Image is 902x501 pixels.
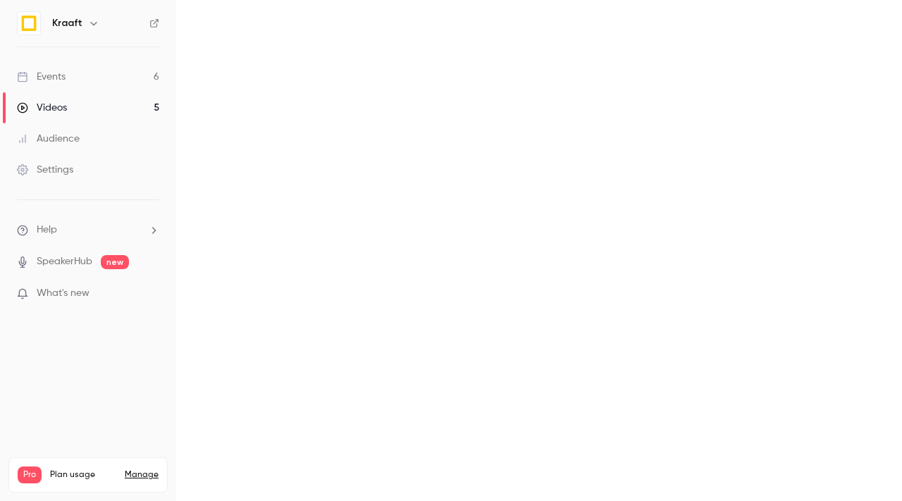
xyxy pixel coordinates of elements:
[17,101,67,115] div: Videos
[101,255,129,269] span: new
[18,466,42,483] span: Pro
[50,469,116,481] span: Plan usage
[52,16,82,30] h6: Kraaft
[37,254,92,269] a: SpeakerHub
[37,286,89,301] span: What's new
[17,132,80,146] div: Audience
[17,163,73,177] div: Settings
[17,223,159,237] li: help-dropdown-opener
[125,469,159,481] a: Manage
[18,12,40,35] img: Kraaft
[17,70,66,84] div: Events
[37,223,57,237] span: Help
[142,287,159,300] iframe: Noticeable Trigger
